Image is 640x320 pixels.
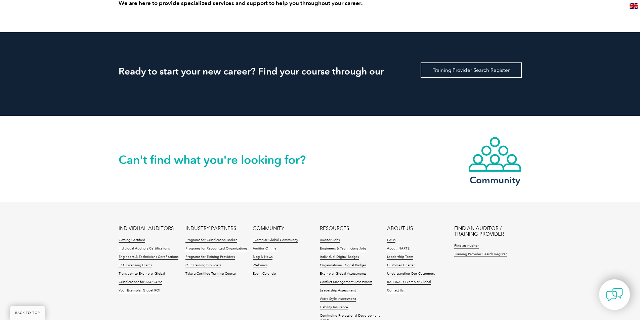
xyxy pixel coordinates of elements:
a: Blog & News [253,255,272,260]
a: Work Style Assessment [320,297,356,302]
a: Take a Certified Training Course [185,272,236,276]
a: Exemplar Global Community [253,238,298,243]
a: Leadership Assessment [320,288,356,293]
a: Auditor Jobs [320,238,340,243]
a: Event Calendar [253,272,276,276]
h3: Community [468,176,522,184]
a: Programs for Certification Bodies [185,238,237,243]
a: Exemplar Global Assessments [320,272,366,276]
a: Certifications for ASQ CQAs [119,280,162,285]
img: contact-chat.png [606,286,623,303]
a: COMMUNITY [253,226,284,231]
a: Engineers & Technicians Jobs [320,246,366,251]
a: Conflict Management Assessment [320,280,372,285]
a: Programs for Recognized Organizations [185,246,247,251]
img: en [630,3,638,9]
a: Webinars [253,263,267,268]
a: Getting Certified [119,238,145,243]
a: Training Provider Search Register [421,62,522,78]
img: icon-community.webp [468,136,522,173]
a: Transition to Exemplar Global [119,272,165,276]
a: BACK TO TOP [10,306,45,320]
a: RESOURCES [320,226,349,231]
a: RABQSA is Exemplar Global [387,280,431,285]
a: Community [468,136,522,184]
h2: Can't find what you're looking for? [119,154,320,165]
a: Organizational Digital Badges [320,263,366,268]
a: Your Exemplar Global ROI [119,288,160,293]
a: Engineers & Technicians Certifications [119,255,178,260]
a: Liability Insurance [320,305,348,310]
a: About iNARTE [387,246,410,251]
a: INDUSTRY PARTNERS [185,226,236,231]
a: FIND AN AUDITOR / TRAINING PROVIDER [454,226,521,237]
a: Programs for Training Providers [185,255,235,260]
a: FCC Licensing Exams [119,263,152,268]
a: Leadership Team [387,255,413,260]
a: ABOUT US [387,226,413,231]
a: Auditor Online [253,246,276,251]
a: INDIVIDUAL AUDITORS [119,226,174,231]
a: Individual Digital Badges [320,255,359,260]
a: Contact Us [387,288,403,293]
h2: Ready to start your new career? Find your course through our [119,66,522,77]
a: Understanding Our Customers [387,272,435,276]
a: Find an Auditor [454,244,479,248]
a: FAQs [387,238,395,243]
a: Our Training Providers [185,263,221,268]
a: Individual Auditors Certifications [119,246,170,251]
a: Training Provider Search Register [454,252,507,257]
a: Customer Charter [387,263,415,268]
